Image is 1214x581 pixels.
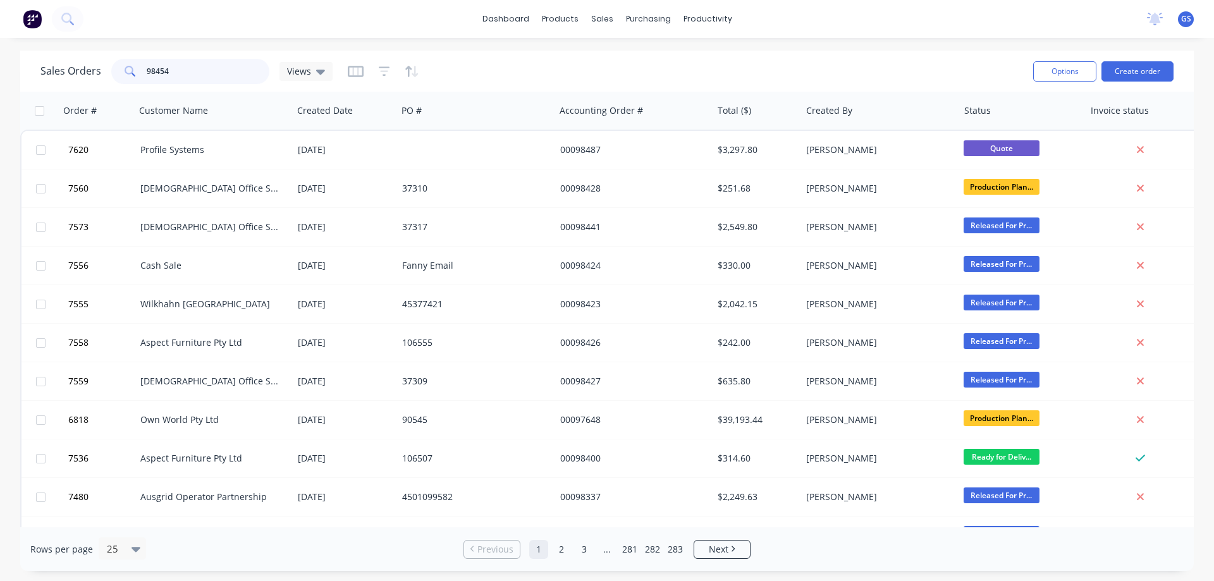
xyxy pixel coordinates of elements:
span: 7560 [68,182,89,195]
div: 00098400 [560,452,701,465]
div: $635.80 [718,375,792,388]
div: [DATE] [298,375,392,388]
span: Released For Pr... [964,295,1039,310]
div: Invoice status [1091,104,1149,117]
div: products [536,9,585,28]
div: [DATE] [298,221,392,233]
span: 7558 [68,336,89,349]
span: 7620 [68,144,89,156]
div: $242.00 [718,336,792,349]
a: Previous page [464,543,520,556]
span: Views [287,64,311,78]
div: $2,042.15 [718,298,792,310]
div: 00098423 [560,298,701,310]
div: [DATE] [298,336,392,349]
button: 7560 [64,169,140,207]
button: Options [1033,61,1096,82]
span: Released For Pr... [964,256,1039,272]
span: 7555 [68,298,89,310]
div: [DATE] [298,413,392,426]
span: 7480 [68,491,89,503]
button: 7536 [64,439,140,477]
button: 7573 [64,208,140,246]
div: 37317 [402,221,543,233]
div: Aspect Furniture Pty Ltd [140,452,281,465]
div: 37310 [402,182,543,195]
span: Production Plan... [964,179,1039,195]
div: [PERSON_NAME] [806,413,947,426]
div: $2,249.63 [718,491,792,503]
div: 106507 [402,452,543,465]
div: Profile Systems [140,144,281,156]
div: 00098424 [560,259,701,272]
div: [PERSON_NAME] [806,336,947,349]
div: productivity [677,9,739,28]
span: Released For Pr... [964,487,1039,503]
div: Fanny Email [402,259,543,272]
div: Wilkhahn [GEOGRAPHIC_DATA] [140,298,281,310]
div: 00098427 [560,375,701,388]
div: [PERSON_NAME] [806,491,947,503]
a: Page 283 [666,540,685,559]
div: Cash Sale [140,259,281,272]
ul: Pagination [458,540,756,559]
button: Create order [1101,61,1174,82]
span: Released For Pr... [964,526,1039,542]
span: 7556 [68,259,89,272]
span: 7536 [68,452,89,465]
a: Page 1 is your current page [529,540,548,559]
span: 7559 [68,375,89,388]
div: purchasing [620,9,677,28]
div: $39,193.44 [718,413,792,426]
div: [DATE] [298,182,392,195]
div: 4501099582 [402,491,543,503]
a: Next page [694,543,750,556]
div: 00097648 [560,413,701,426]
div: 00098428 [560,182,701,195]
div: 00098337 [560,491,701,503]
input: Search... [147,59,270,84]
span: Quote [964,140,1039,156]
div: Aspect Furniture Pty Ltd [140,336,281,349]
div: Order # [63,104,97,117]
button: 7559 [64,362,140,400]
div: [DATE] [298,491,392,503]
div: Total ($) [718,104,751,117]
button: 7558 [64,324,140,362]
span: Released For Pr... [964,217,1039,233]
h1: Sales Orders [40,65,101,77]
div: Status [964,104,991,117]
span: GS [1181,13,1191,25]
div: [DEMOGRAPHIC_DATA] Office Systems [140,375,281,388]
div: $330.00 [718,259,792,272]
div: 90545 [402,413,543,426]
span: 7573 [68,221,89,233]
div: [DEMOGRAPHIC_DATA] Office Systems [140,182,281,195]
div: [PERSON_NAME] [806,452,947,465]
div: [PERSON_NAME] [806,221,947,233]
a: Page 281 [620,540,639,559]
a: Jump forward [598,540,616,559]
img: Factory [23,9,42,28]
span: Next [709,543,728,556]
button: 7620 [64,131,140,169]
span: Rows per page [30,543,93,556]
button: 7445 [64,517,140,554]
div: [DATE] [298,144,392,156]
button: 6818 [64,401,140,439]
div: [PERSON_NAME] [806,298,947,310]
div: [DATE] [298,298,392,310]
div: Customer Name [139,104,208,117]
div: sales [585,9,620,28]
span: Production Plan... [964,410,1039,426]
button: 7555 [64,285,140,323]
div: [PERSON_NAME] [806,144,947,156]
div: Created Date [297,104,353,117]
span: Ready for Deliv... [964,449,1039,465]
div: [DATE] [298,452,392,465]
div: 37309 [402,375,543,388]
div: $3,297.80 [718,144,792,156]
button: 7556 [64,247,140,284]
div: 00098487 [560,144,701,156]
div: PO # [402,104,422,117]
